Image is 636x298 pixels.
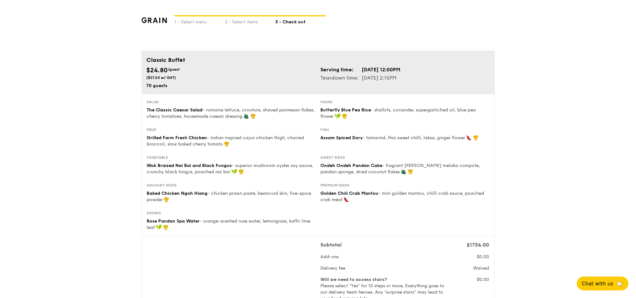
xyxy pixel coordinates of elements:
span: $0.00 [477,254,489,259]
span: Rose Pandan Spa Water [147,218,200,224]
img: grain-logotype.1cdc1e11.png [142,17,167,23]
img: icon-chef-hat.a58ddaea.svg [473,135,479,140]
img: icon-chef-hat.a58ddaea.svg [163,224,169,230]
div: Drinks [147,211,316,216]
span: - tamarind, thai sweet chilli, laksa, ginger flower [363,135,465,140]
span: Chat with us [582,281,613,287]
span: - mini golden mantou, chilli crab sauce, poached crab meat [321,191,484,202]
span: The Classic Caesar Salad [147,107,203,113]
div: 2 - Select items [225,16,275,25]
span: - chicken prawn paste, beancurd skin, five-spice powder [147,191,311,202]
td: Teardown time: [321,74,362,82]
img: icon-vegan.f8ff3823.svg [231,169,237,175]
span: - Indian inspired cajun chicken thigh, charred broccoli, slow baked cherry tomato [147,135,304,147]
div: Mains [321,99,489,104]
div: Premium sides [321,183,489,188]
span: $24.80 [147,67,168,74]
img: icon-chef-hat.a58ddaea.svg [408,169,413,175]
span: Waived [473,265,489,271]
span: Ondeh Ondeh Pandan Cake [321,163,382,168]
img: icon-vegetarian.fe4039eb.svg [243,113,249,119]
div: Meat [147,127,316,132]
div: Savoury sides [147,183,316,188]
span: ($27.03 w/ GST) [147,75,176,80]
td: [DATE] 2:15PM [362,74,401,82]
div: 1 - Select menu [174,16,225,25]
img: icon-vegan.f8ff3823.svg [156,224,162,230]
span: Golden Chili Crab Mantou [321,191,379,196]
span: - fragrant [PERSON_NAME] melaka compote, pandan sponge, dried coconut flakes [321,163,480,175]
img: icon-chef-hat.a58ddaea.svg [250,113,256,119]
span: Delivery fee [321,265,346,271]
td: Serving time: [321,66,362,74]
div: Vegetable [147,155,316,160]
span: Assam Spiced Dory [321,135,363,140]
div: Fish [321,127,489,132]
img: icon-chef-hat.a58ddaea.svg [342,113,347,119]
span: $0.00 [477,277,489,282]
img: icon-chef-hat.a58ddaea.svg [238,169,244,175]
button: Chat with us🦙 [577,277,628,290]
span: - romaine lettuce, croutons, shaved parmesan flakes, cherry tomatoes, housemade caesar dressing [147,107,315,119]
img: icon-chef-hat.a58ddaea.svg [164,197,169,202]
div: 70 guests [147,83,316,89]
div: Classic Buffet [147,56,490,64]
img: icon-spicy.37a8142b.svg [466,135,472,140]
span: Add-ons [321,254,339,259]
img: icon-vegetarian.fe4039eb.svg [401,169,406,175]
span: Grilled Farm Fresh Chicken [147,135,207,140]
div: Sweet sides [321,155,489,160]
img: icon-spicy.37a8142b.svg [343,197,349,202]
img: icon-vegan.f8ff3823.svg [335,113,341,119]
td: [DATE] 12:00PM [362,66,401,74]
b: Will we need to access stairs? [321,277,387,282]
img: icon-chef-hat.a58ddaea.svg [224,141,230,147]
span: - orange-scented rose water, lemongrass, kaffir lime leaf [147,218,311,230]
span: Butterfly Blue Pea Rice [321,107,371,113]
div: 3 - Check out [275,16,326,25]
span: Subtotal [321,242,342,248]
span: - shallots, coriander, supergarlicfied oil, blue pea flower [321,107,476,119]
span: /guest [168,67,180,72]
span: $1736.00 [467,242,489,248]
span: Baked Chicken Ngoh Hiang [147,191,208,196]
span: 🦙 [616,280,623,287]
span: Wok Braised Nai Bai and Black Fungus [147,163,232,168]
div: Salad [147,99,316,104]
